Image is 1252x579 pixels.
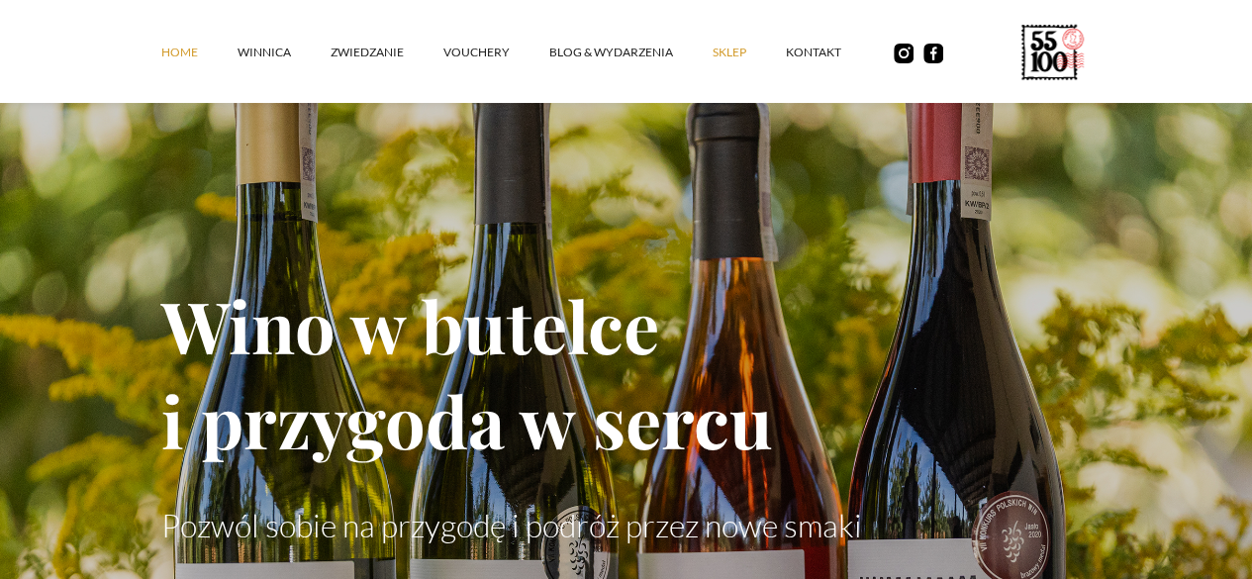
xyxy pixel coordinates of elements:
h1: Wino w butelce i przygoda w sercu [161,277,1092,467]
a: vouchery [443,23,549,82]
a: Home [161,23,238,82]
p: Pozwól sobie na przygodę i podróż przez nowe smaki [161,507,1092,544]
a: ZWIEDZANIE [331,23,443,82]
a: SKLEP [713,23,786,82]
a: kontakt [786,23,881,82]
a: Blog & Wydarzenia [549,23,713,82]
a: winnica [238,23,331,82]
